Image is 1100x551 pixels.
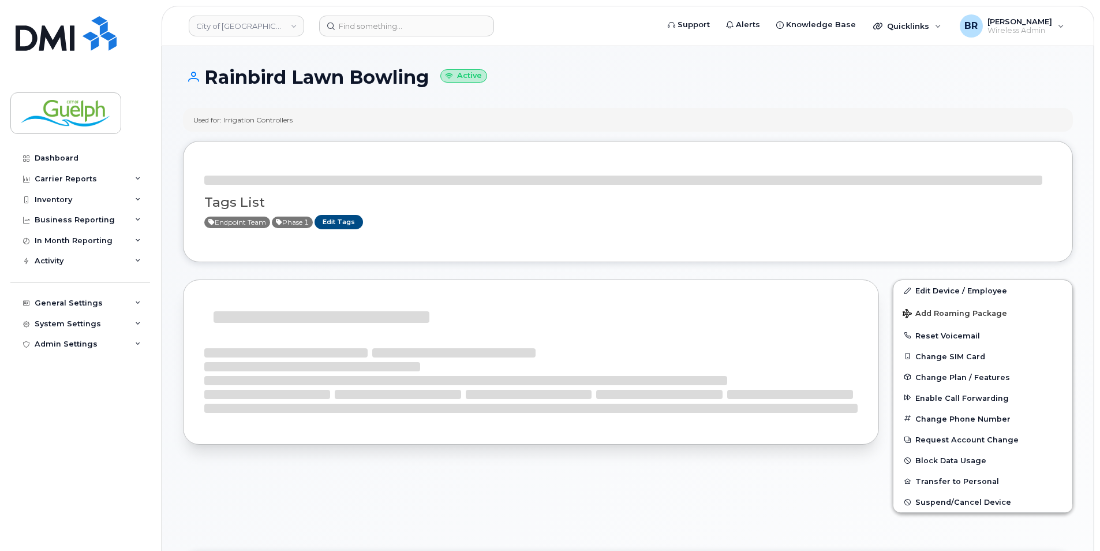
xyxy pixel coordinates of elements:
[315,215,363,229] a: Edit Tags
[915,498,1011,507] span: Suspend/Cancel Device
[440,69,487,83] small: Active
[893,280,1072,301] a: Edit Device / Employee
[204,195,1052,210] h3: Tags List
[272,217,313,228] span: Active
[893,301,1072,325] button: Add Roaming Package
[193,115,293,125] div: Used for: Irrigation Controllers
[204,217,270,228] span: Active
[893,450,1072,471] button: Block Data Usage
[893,367,1072,388] button: Change Plan / Features
[893,325,1072,346] button: Reset Voicemail
[183,67,1073,87] h1: Rainbird Lawn Bowling
[915,373,1010,381] span: Change Plan / Features
[893,492,1072,512] button: Suspend/Cancel Device
[903,309,1007,320] span: Add Roaming Package
[893,429,1072,450] button: Request Account Change
[893,408,1072,429] button: Change Phone Number
[893,346,1072,367] button: Change SIM Card
[893,471,1072,492] button: Transfer to Personal
[915,393,1009,402] span: Enable Call Forwarding
[893,388,1072,408] button: Enable Call Forwarding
